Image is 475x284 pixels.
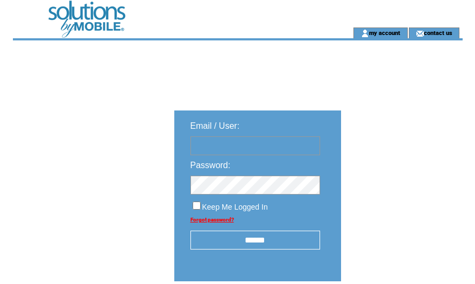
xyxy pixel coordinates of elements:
span: Keep Me Logged In [202,203,268,211]
img: account_icon.gif;jsessionid=8197D89222C5EE9FE3A0BFCB2AB0B24D [361,29,369,38]
a: my account [369,29,400,36]
span: Email / User: [190,121,240,130]
a: Forgot password? [190,217,234,223]
img: contact_us_icon.gif;jsessionid=8197D89222C5EE9FE3A0BFCB2AB0B24D [416,29,424,38]
a: contact us [424,29,452,36]
span: Password: [190,161,231,170]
